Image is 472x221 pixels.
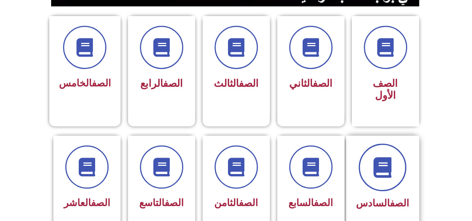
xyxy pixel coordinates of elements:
[313,78,332,89] a: الصف
[214,78,259,89] span: الثالث
[288,197,333,208] span: السابع
[239,197,258,208] a: الصف
[214,197,258,208] span: الثامن
[239,78,259,89] a: الصف
[139,197,184,208] span: التاسع
[64,197,110,208] span: العاشر
[163,78,183,89] a: الصف
[92,78,111,89] a: الصف
[314,197,333,208] a: الصف
[165,197,184,208] a: الصف
[390,198,409,209] a: الصف
[59,78,111,89] span: الخامس
[140,78,183,89] span: الرابع
[91,197,110,208] a: الصف
[289,78,332,89] span: الثاني
[356,198,409,209] span: السادس
[373,78,398,101] span: الصف الأول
